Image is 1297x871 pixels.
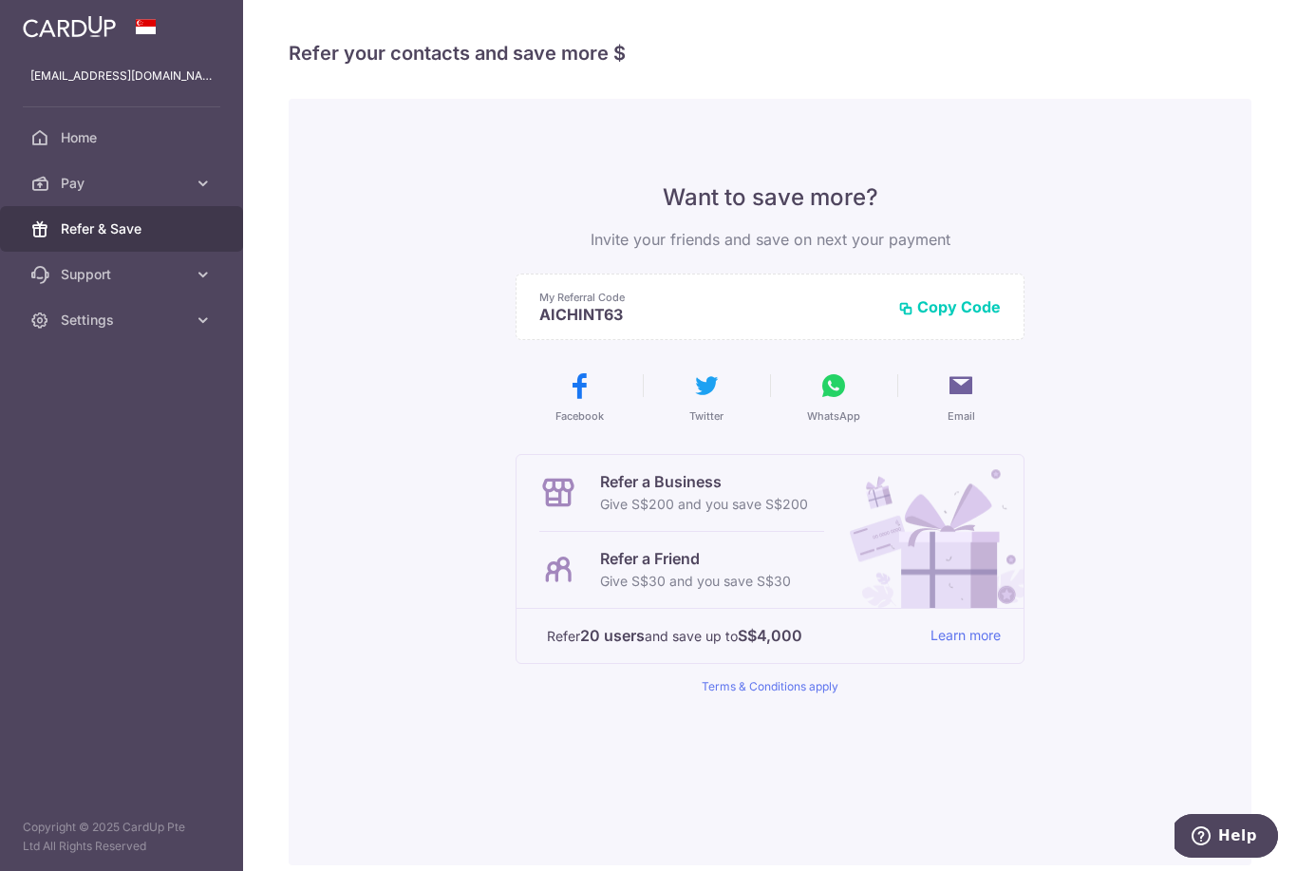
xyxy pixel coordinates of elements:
span: Support [61,265,186,284]
span: Help [44,13,83,30]
button: Facebook [523,370,635,424]
span: Settings [61,311,186,330]
span: Pay [61,174,186,193]
p: My Referral Code [539,290,883,305]
p: [EMAIL_ADDRESS][DOMAIN_NAME] [30,66,213,85]
p: Refer and save up to [547,624,915,648]
a: Terms & Conditions apply [702,679,838,693]
strong: 20 users [580,624,645,647]
p: Refer a Business [600,470,808,493]
p: AICHINT63 [539,305,883,324]
a: Learn more [930,624,1001,648]
p: Invite your friends and save on next your payment [516,228,1024,251]
button: WhatsApp [778,370,890,424]
p: Give S$200 and you save S$200 [600,493,808,516]
span: Twitter [689,408,724,424]
h4: Refer your contacts and save more $ [289,38,1251,68]
span: Refer & Save [61,219,186,238]
p: Want to save more? [516,182,1024,213]
p: Give S$30 and you save S$30 [600,570,791,593]
button: Twitter [650,370,762,424]
span: Email [948,408,975,424]
img: Refer [832,455,1024,608]
p: Refer a Friend [600,547,791,570]
span: WhatsApp [807,408,860,424]
span: Facebook [555,408,604,424]
button: Copy Code [898,297,1001,316]
button: Email [905,370,1017,424]
span: Home [61,128,186,147]
strong: S$4,000 [738,624,802,647]
img: CardUp [23,15,116,38]
iframe: Opens a widget where you can find more information [1175,814,1278,862]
